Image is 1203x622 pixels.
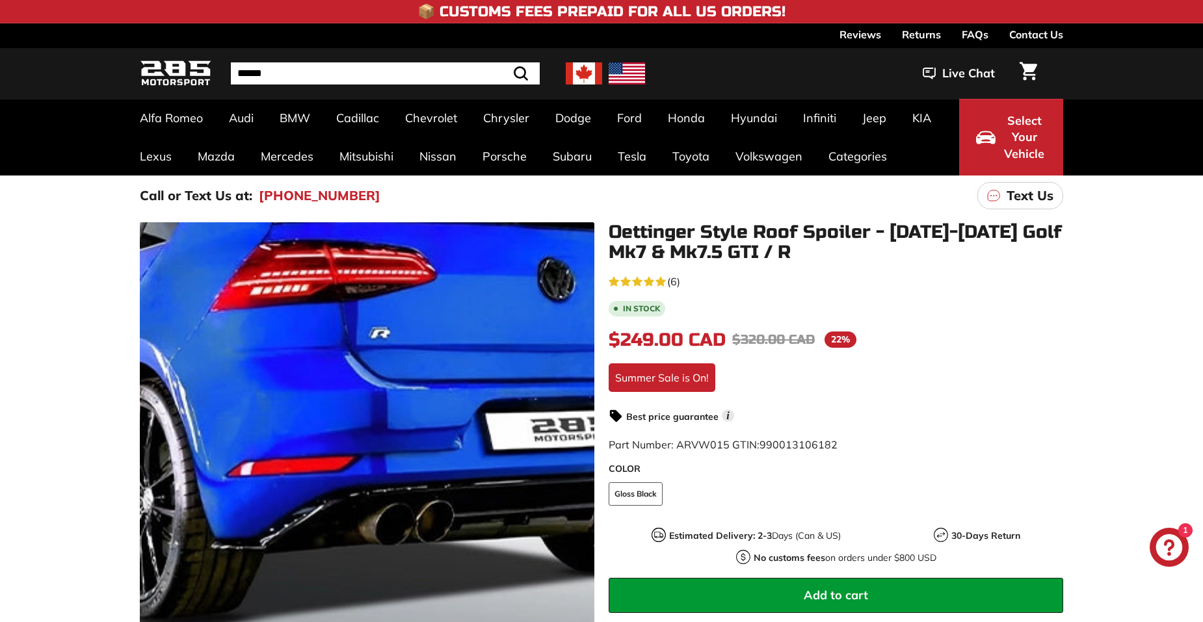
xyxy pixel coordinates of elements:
[655,99,718,137] a: Honda
[718,99,790,137] a: Hyundai
[323,99,392,137] a: Cadillac
[604,99,655,137] a: Ford
[902,23,941,45] a: Returns
[659,137,722,175] a: Toyota
[1146,528,1193,570] inbox-online-store-chat: Shopify online store chat
[849,99,899,137] a: Jeep
[754,552,825,564] strong: No customs fees
[623,305,660,313] b: In stock
[248,137,326,175] a: Mercedes
[977,182,1063,209] a: Text Us
[754,551,936,565] p: on orders under $800 USD
[609,462,1063,476] label: COLOR
[839,23,881,45] a: Reviews
[722,409,734,422] span: i
[127,99,216,137] a: Alfa Romeo
[1007,186,1053,205] p: Text Us
[392,99,470,137] a: Chevrolet
[406,137,469,175] a: Nissan
[140,58,211,89] img: Logo_285_Motorsport_areodynamics_components
[760,438,838,451] span: 990013106182
[626,411,719,422] strong: Best price guarantee
[962,23,988,45] a: FAQs
[140,186,252,205] p: Call or Text Us at:
[1012,51,1045,96] a: Cart
[609,222,1063,263] h1: Oettinger Style Roof Spoiler - [DATE]-[DATE] Golf Mk7 & Mk7.5 GTI / R
[417,4,786,19] h4: 📦 Customs Fees Prepaid for All US Orders!
[722,137,815,175] a: Volkswagen
[669,529,841,543] p: Days (Can & US)
[469,137,540,175] a: Porsche
[1009,23,1063,45] a: Contact Us
[609,438,838,451] span: Part Number: ARVW015 GTIN:
[609,363,715,392] div: Summer Sale is On!
[609,272,1063,289] a: 4.7 rating (6 votes)
[605,137,659,175] a: Tesla
[790,99,849,137] a: Infiniti
[216,99,267,137] a: Audi
[667,274,680,289] span: (6)
[470,99,542,137] a: Chrysler
[825,331,856,348] span: 22%
[804,588,868,603] span: Add to cart
[267,99,323,137] a: BMW
[542,99,604,137] a: Dodge
[540,137,605,175] a: Subaru
[732,331,815,348] span: $320.00 CAD
[942,65,995,82] span: Live Chat
[185,137,248,175] a: Mazda
[326,137,406,175] a: Mitsubishi
[231,62,540,84] input: Search
[259,186,380,205] a: [PHONE_NUMBER]
[951,530,1020,541] strong: 30-Days Return
[609,578,1063,613] button: Add to cart
[127,137,185,175] a: Lexus
[1002,112,1046,162] span: Select Your Vehicle
[609,329,726,351] span: $249.00 CAD
[815,137,900,175] a: Categories
[906,57,1012,90] button: Live Chat
[669,530,772,541] strong: Estimated Delivery: 2-3
[899,99,944,137] a: KIA
[959,99,1063,175] button: Select Your Vehicle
